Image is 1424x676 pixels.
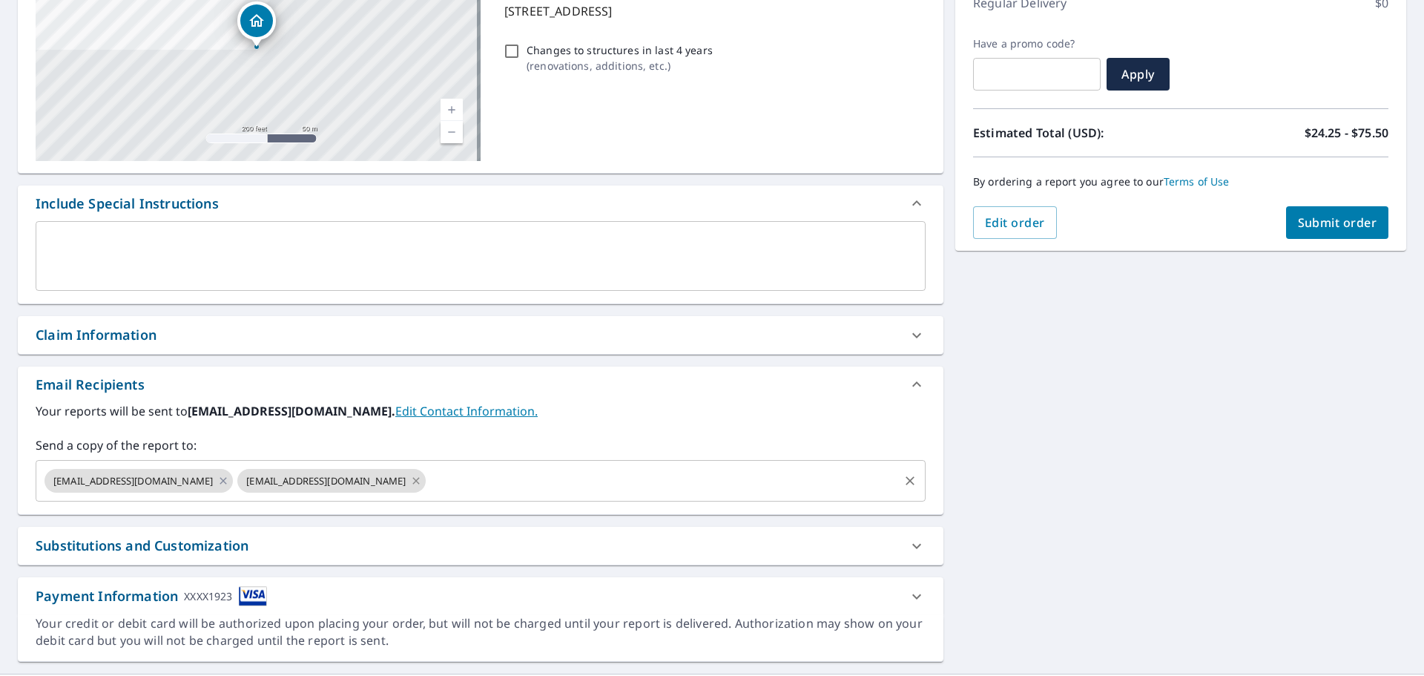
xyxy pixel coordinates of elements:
[973,124,1181,142] p: Estimated Total (USD):
[36,536,248,556] div: Substitutions and Customization
[395,403,538,419] a: EditContactInfo
[1107,58,1170,91] button: Apply
[441,99,463,121] a: Current Level 17, Zoom In
[527,58,713,73] p: ( renovations, additions, etc. )
[504,2,920,20] p: [STREET_ADDRESS]
[1286,206,1389,239] button: Submit order
[237,1,276,47] div: Dropped pin, building 1, Residential property, 276 MOUNTAINVIEW DR OKOTOKS AB T1S0N1
[237,474,415,488] span: [EMAIL_ADDRESS][DOMAIN_NAME]
[973,175,1388,188] p: By ordering a report you agree to our
[18,186,943,221] div: Include Special Instructions
[36,325,156,345] div: Claim Information
[237,469,426,493] div: [EMAIL_ADDRESS][DOMAIN_NAME]
[44,474,222,488] span: [EMAIL_ADDRESS][DOMAIN_NAME]
[188,403,395,419] b: [EMAIL_ADDRESS][DOMAIN_NAME].
[36,615,926,649] div: Your credit or debit card will be authorized upon placing your order, but will not be charged unt...
[441,121,463,143] a: Current Level 17, Zoom Out
[900,470,920,491] button: Clear
[1164,174,1230,188] a: Terms of Use
[36,436,926,454] label: Send a copy of the report to:
[36,402,926,420] label: Your reports will be sent to
[973,37,1101,50] label: Have a promo code?
[985,214,1045,231] span: Edit order
[18,367,943,402] div: Email Recipients
[18,527,943,565] div: Substitutions and Customization
[973,206,1057,239] button: Edit order
[1118,66,1158,82] span: Apply
[36,194,219,214] div: Include Special Instructions
[36,375,145,395] div: Email Recipients
[527,42,713,58] p: Changes to structures in last 4 years
[1305,124,1388,142] p: $24.25 - $75.50
[44,469,233,493] div: [EMAIL_ADDRESS][DOMAIN_NAME]
[18,577,943,615] div: Payment InformationXXXX1923cardImage
[184,586,232,606] div: XXXX1923
[239,586,267,606] img: cardImage
[36,586,267,606] div: Payment Information
[1298,214,1377,231] span: Submit order
[18,316,943,354] div: Claim Information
